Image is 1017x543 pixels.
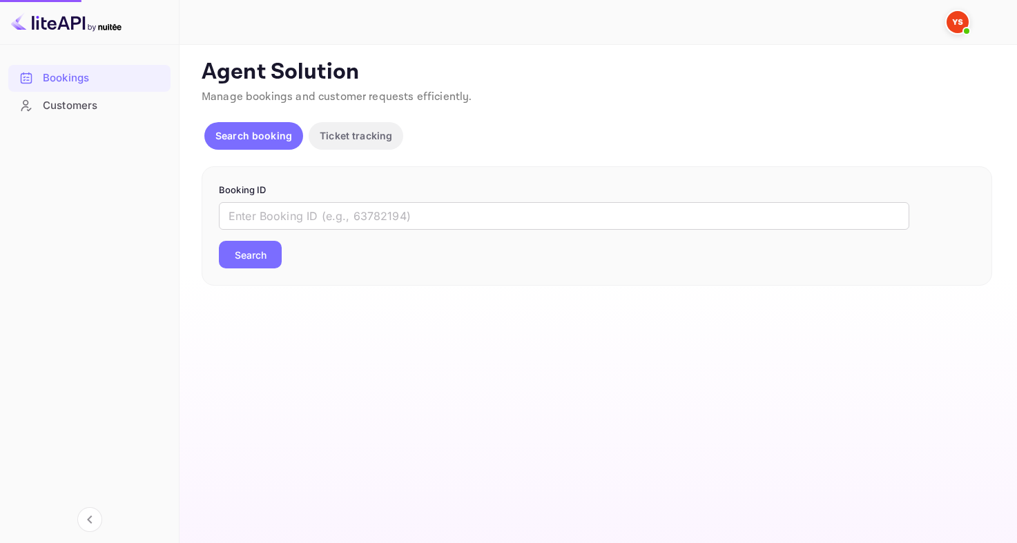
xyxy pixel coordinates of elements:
[8,65,171,92] div: Bookings
[11,11,122,33] img: LiteAPI logo
[43,98,164,114] div: Customers
[215,128,292,143] p: Search booking
[8,92,171,119] div: Customers
[8,92,171,118] a: Customers
[202,90,472,104] span: Manage bookings and customer requests efficiently.
[320,128,392,143] p: Ticket tracking
[219,202,909,230] input: Enter Booking ID (e.g., 63782194)
[43,70,164,86] div: Bookings
[947,11,969,33] img: Yandex Support
[219,184,975,197] p: Booking ID
[77,507,102,532] button: Collapse navigation
[219,241,282,268] button: Search
[8,65,171,90] a: Bookings
[202,59,992,86] p: Agent Solution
